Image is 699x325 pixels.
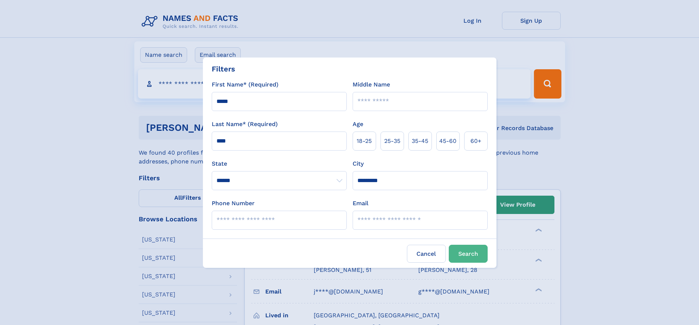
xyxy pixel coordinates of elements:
[212,199,255,208] label: Phone Number
[353,159,364,168] label: City
[357,137,372,145] span: 18‑25
[470,137,481,145] span: 60+
[212,120,278,129] label: Last Name* (Required)
[407,245,446,263] label: Cancel
[353,199,368,208] label: Email
[212,80,278,89] label: First Name* (Required)
[384,137,400,145] span: 25‑35
[212,63,235,74] div: Filters
[449,245,488,263] button: Search
[439,137,456,145] span: 45‑60
[212,159,347,168] label: State
[412,137,428,145] span: 35‑45
[353,120,363,129] label: Age
[353,80,390,89] label: Middle Name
